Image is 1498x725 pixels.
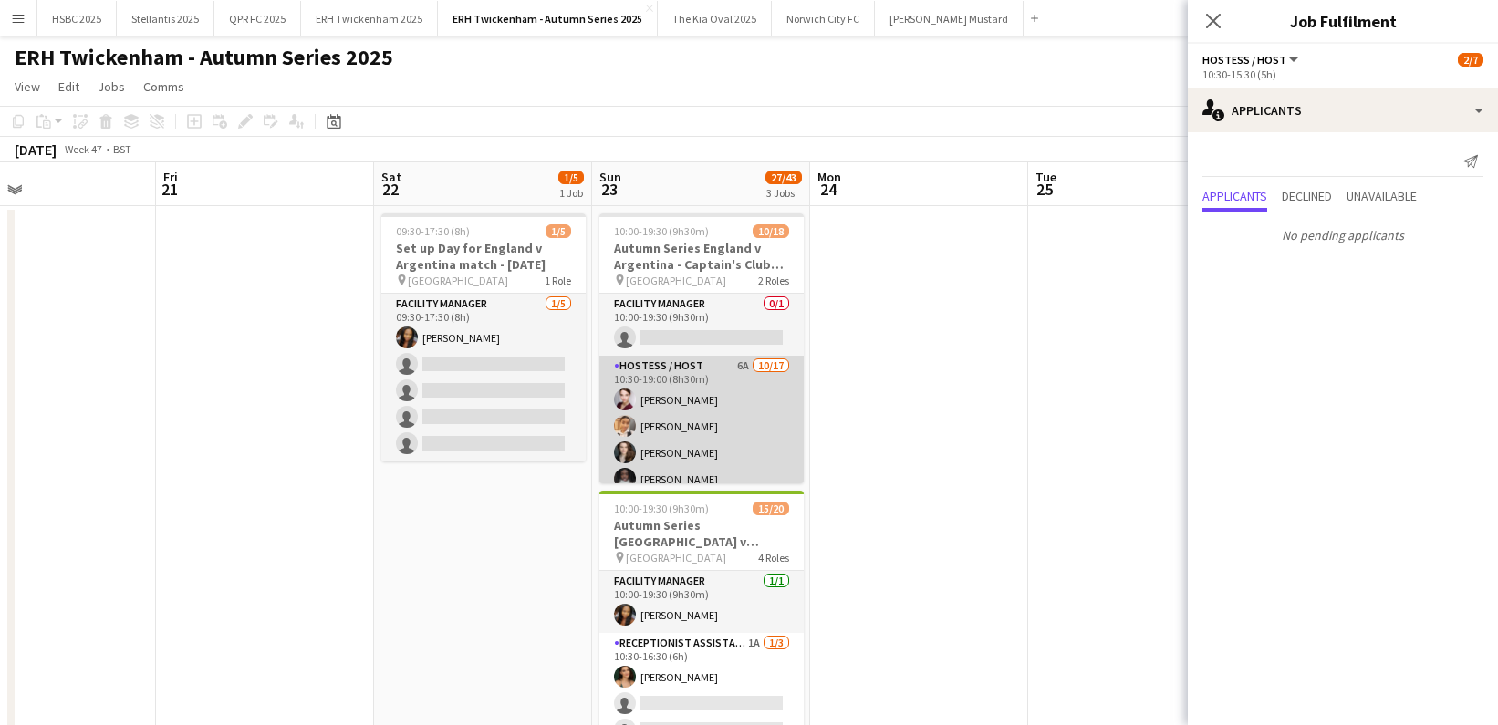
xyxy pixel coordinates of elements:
span: Hostess / Host [1202,53,1286,67]
span: Mon [817,169,841,185]
span: 1/5 [546,224,571,238]
button: Hostess / Host [1202,53,1301,67]
span: [GEOGRAPHIC_DATA] [408,274,508,287]
span: 1/5 [558,171,584,184]
h1: ERH Twickenham - Autumn Series 2025 [15,44,393,71]
span: View [15,78,40,95]
span: Unavailable [1347,190,1417,202]
span: 09:30-17:30 (8h) [396,224,470,238]
span: [GEOGRAPHIC_DATA] [626,274,726,287]
h3: Set up Day for England v Argentina match - [DATE] [381,240,586,273]
span: 10/18 [753,224,789,238]
app-job-card: 09:30-17:30 (8h)1/5Set up Day for England v Argentina match - [DATE] [GEOGRAPHIC_DATA]1 RoleFacil... [381,213,586,461]
a: View [7,75,47,98]
span: 2 Roles [758,274,789,287]
app-card-role: Facility Manager1/509:30-17:30 (8h)[PERSON_NAME] [381,294,586,461]
div: [DATE] [15,140,57,159]
span: Edit [58,78,79,95]
span: 21 [161,179,178,200]
span: Sun [599,169,621,185]
span: Declined [1282,190,1332,202]
span: Tue [1035,169,1056,185]
button: QPR FC 2025 [214,1,301,36]
app-card-role: Facility Manager0/110:00-19:30 (9h30m) [599,294,804,356]
button: ERH Twickenham - Autumn Series 2025 [438,1,658,36]
span: Week 47 [60,142,106,156]
button: [PERSON_NAME] Mustard [875,1,1024,36]
span: Applicants [1202,190,1267,202]
button: Stellantis 2025 [117,1,214,36]
button: ERH Twickenham 2025 [301,1,438,36]
h3: Job Fulfilment [1188,9,1498,33]
span: 25 [1033,179,1056,200]
span: Comms [143,78,184,95]
span: 27/43 [765,171,802,184]
h3: Autumn Series England v Argentina - Captain's Club (North Stand) - [DATE] [599,240,804,273]
div: Applicants [1188,88,1498,132]
h3: Autumn Series [GEOGRAPHIC_DATA] v [GEOGRAPHIC_DATA]- Gate 1 ([GEOGRAPHIC_DATA]) - [DATE] [599,517,804,550]
div: BST [113,142,131,156]
span: 22 [379,179,401,200]
span: Fri [163,169,178,185]
span: Sat [381,169,401,185]
button: HSBC 2025 [37,1,117,36]
app-job-card: 10:00-19:30 (9h30m)10/18Autumn Series England v Argentina - Captain's Club (North Stand) - [DATE]... [599,213,804,483]
a: Edit [51,75,87,98]
p: No pending applicants [1188,220,1498,251]
div: 1 Job [559,186,583,200]
button: The Kia Oval 2025 [658,1,772,36]
span: 15/20 [753,502,789,515]
span: 4 Roles [758,551,789,564]
a: Jobs [90,75,132,98]
a: Comms [136,75,192,98]
span: 23 [597,179,621,200]
span: Jobs [98,78,125,95]
span: 1 Role [545,274,571,287]
div: 3 Jobs [766,186,801,200]
span: [GEOGRAPHIC_DATA] [626,551,726,564]
span: 10:00-19:30 (9h30m) [614,224,709,238]
span: 10:00-19:30 (9h30m) [614,502,709,515]
span: 24 [815,179,841,200]
span: 2/7 [1458,53,1483,67]
button: Norwich City FC [772,1,875,36]
div: 10:30-15:30 (5h) [1202,67,1483,81]
app-card-role: Facility Manager1/110:00-19:30 (9h30m)[PERSON_NAME] [599,571,804,633]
